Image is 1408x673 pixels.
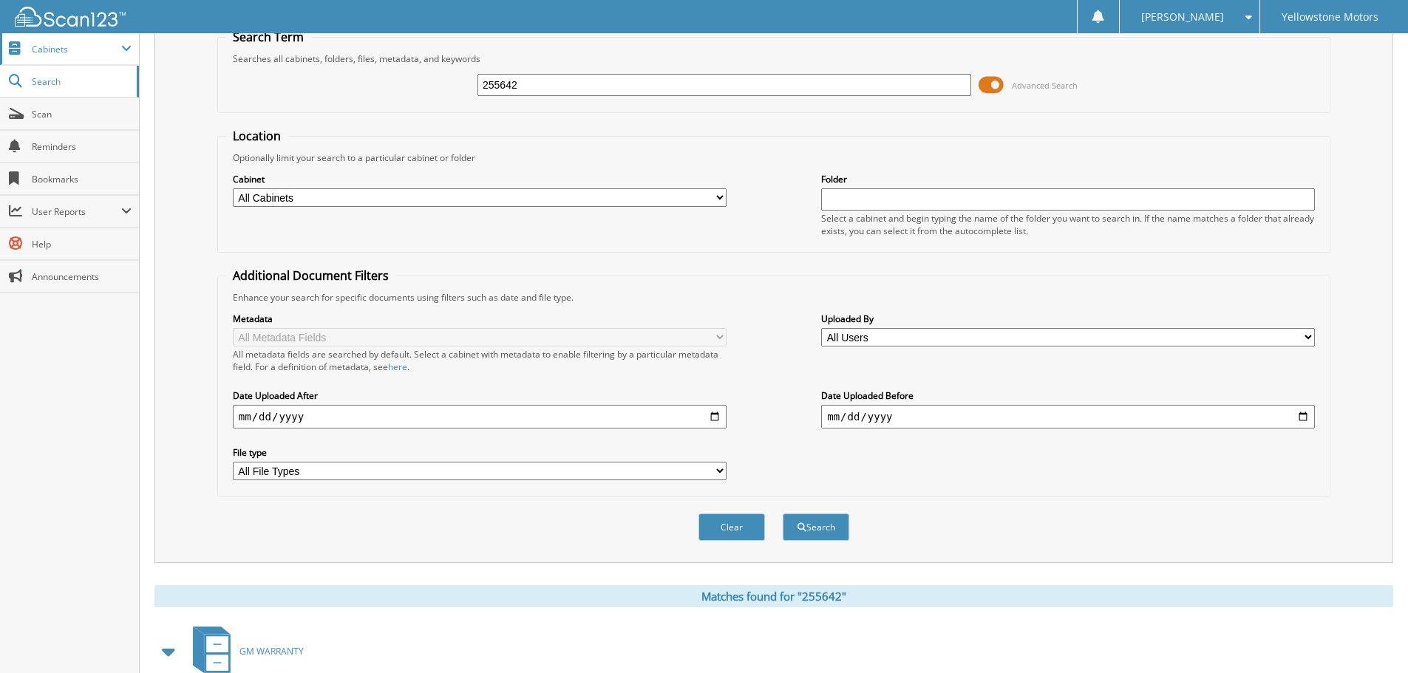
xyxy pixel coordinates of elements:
span: [PERSON_NAME] [1141,13,1224,21]
label: Date Uploaded Before [821,389,1315,402]
span: User Reports [32,205,121,218]
span: Yellowstone Motors [1282,13,1378,21]
legend: Search Term [225,29,311,45]
div: All metadata fields are searched by default. Select a cabinet with metadata to enable filtering b... [233,348,727,373]
img: scan123-logo-white.svg [15,7,126,27]
legend: Location [225,128,288,144]
span: Advanced Search [1012,80,1078,91]
label: Date Uploaded After [233,389,727,402]
span: GM WARRANTY [239,645,304,657]
iframe: Chat Widget [1334,602,1408,673]
button: Search [783,513,849,541]
span: Bookmarks [32,173,132,185]
span: Cabinets [32,43,121,55]
label: Metadata [233,312,727,325]
span: Search [32,75,129,88]
span: Reminders [32,140,132,153]
div: Enhance your search for specific documents using filters such as date and file type. [225,291,1322,304]
div: Matches found for "255642" [154,585,1393,607]
div: Optionally limit your search to a particular cabinet or folder [225,151,1322,164]
span: Announcements [32,270,132,283]
legend: Additional Document Filters [225,267,396,284]
input: start [233,405,727,428]
input: end [821,405,1315,428]
button: Clear [698,513,765,541]
label: Cabinet [233,173,727,185]
span: Help [32,238,132,250]
span: Scan [32,108,132,120]
div: Searches all cabinets, folders, files, metadata, and keywords [225,52,1322,65]
div: Select a cabinet and begin typing the name of the folder you want to search in. If the name match... [821,212,1315,237]
label: Uploaded By [821,312,1315,325]
label: File type [233,446,727,459]
a: here [388,361,407,373]
label: Folder [821,173,1315,185]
